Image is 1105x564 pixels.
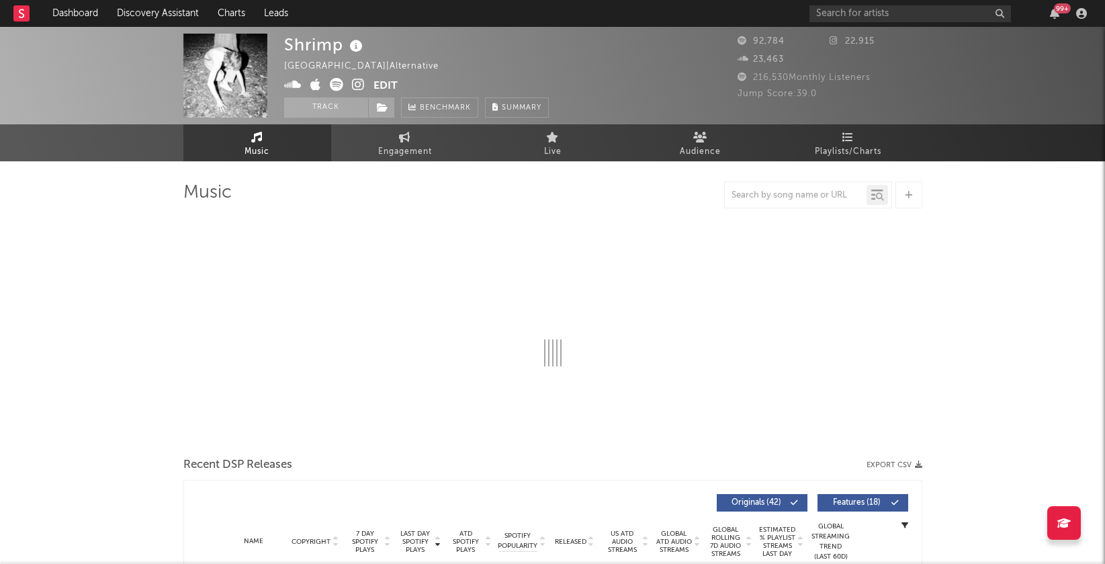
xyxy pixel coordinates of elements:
span: 7 Day Spotify Plays [347,530,383,554]
span: 92,784 [738,37,785,46]
span: Live [544,144,562,160]
span: Audience [680,144,721,160]
span: Estimated % Playlist Streams Last Day [759,526,796,558]
span: Global Rolling 7D Audio Streams [707,526,744,558]
button: Features(18) [817,494,908,512]
span: Summary [502,104,541,112]
span: 22,915 [830,37,875,46]
span: Recent DSP Releases [183,457,292,473]
a: Music [183,124,331,161]
span: Released [555,538,586,546]
div: [GEOGRAPHIC_DATA] | Alternative [284,58,454,75]
a: Audience [627,124,775,161]
span: Last Day Spotify Plays [398,530,433,554]
button: Edit [373,78,398,95]
span: Engagement [378,144,432,160]
div: Name [224,536,284,547]
a: Benchmark [401,97,478,118]
span: Playlists/Charts [815,144,881,160]
button: 99+ [1050,8,1059,19]
input: Search for artists [809,5,1011,22]
span: Music [245,144,269,160]
span: Features ( 18 ) [826,499,888,507]
button: Export CSV [867,461,922,469]
a: Engagement [331,124,479,161]
span: US ATD Audio Streams [604,530,641,554]
span: 23,463 [738,55,784,64]
div: Shrimp [284,34,366,56]
span: 216,530 Monthly Listeners [738,73,871,82]
a: Playlists/Charts [775,124,922,161]
span: ATD Spotify Plays [448,530,484,554]
div: 99 + [1054,3,1071,13]
input: Search by song name or URL [725,190,867,201]
a: Live [479,124,627,161]
div: Global Streaming Trend (Last 60D) [811,522,851,562]
button: Track [284,97,368,118]
span: Jump Score: 39.0 [738,89,817,98]
span: Benchmark [420,100,471,116]
span: Originals ( 42 ) [725,499,787,507]
button: Originals(42) [717,494,807,512]
button: Summary [485,97,549,118]
span: Global ATD Audio Streams [656,530,693,554]
span: Copyright [292,538,330,546]
span: Spotify Popularity [498,531,537,551]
